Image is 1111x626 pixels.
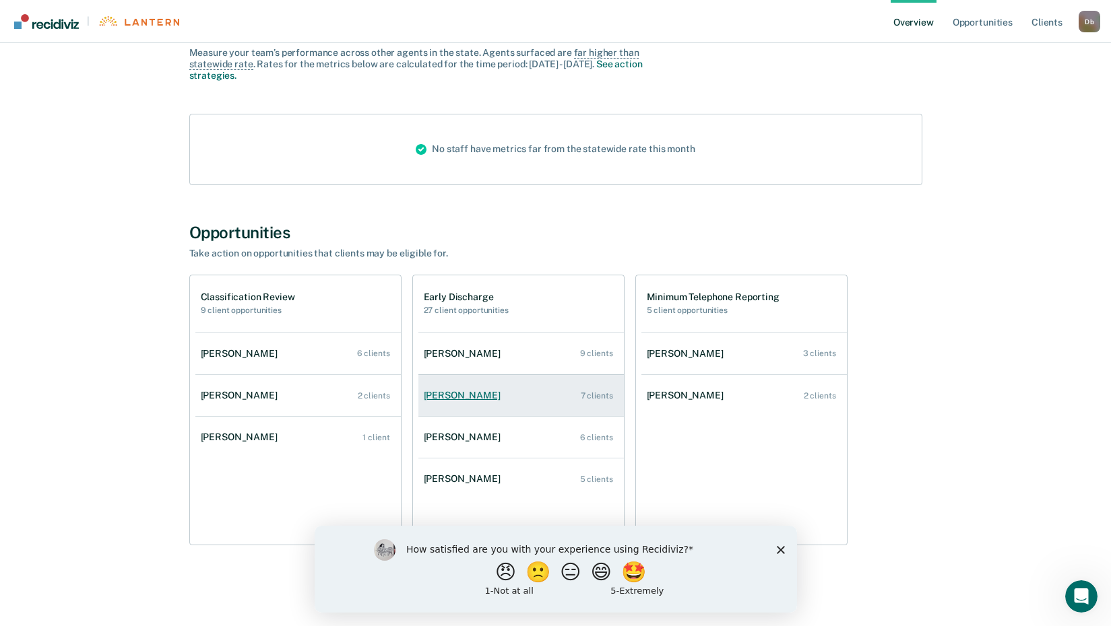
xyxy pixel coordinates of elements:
[405,114,706,184] div: No staff have metrics far from the statewide rate this month
[189,59,643,81] a: See action strategies.
[418,460,624,498] a: [PERSON_NAME] 5 clients
[418,418,624,456] a: [PERSON_NAME] 6 clients
[803,349,836,358] div: 3 clients
[201,390,283,401] div: [PERSON_NAME]
[424,431,506,443] div: [PERSON_NAME]
[581,391,613,401] div: 7 clients
[1079,11,1100,32] button: Profile dropdown button
[189,248,661,259] div: Take action on opportunities that clients may be eligible for.
[580,433,613,442] div: 6 clients
[201,291,295,303] h1: Classification Review
[424,291,509,303] h1: Early Discharge
[647,348,729,359] div: [PERSON_NAME]
[424,348,506,359] div: [PERSON_NAME]
[189,47,639,70] span: far higher than statewide rate
[647,306,780,315] h2: 5 client opportunities
[804,391,836,401] div: 2 clients
[580,475,613,484] div: 5 clients
[641,376,847,415] a: [PERSON_NAME] 2 clients
[424,390,506,401] div: [PERSON_NAME]
[418,376,624,415] a: [PERSON_NAME] 7 clients
[79,15,98,27] span: |
[189,223,922,242] div: Opportunities
[362,433,389,442] div: 1 client
[1065,580,1098,613] iframe: Intercom live chat
[195,335,401,373] a: [PERSON_NAME] 6 clients
[424,306,509,315] h2: 27 client opportunities
[418,335,624,373] a: [PERSON_NAME] 9 clients
[14,14,79,29] img: Recidiviz
[189,47,661,81] div: Measure your team’s performance across other agent s in the state. Agent s surfaced are . Rates f...
[201,348,283,359] div: [PERSON_NAME]
[647,291,780,303] h1: Minimum Telephone Reporting
[641,335,847,373] a: [PERSON_NAME] 3 clients
[580,349,613,358] div: 9 clients
[195,376,401,415] a: [PERSON_NAME] 2 clients
[98,16,179,26] img: Lantern
[201,431,283,443] div: [PERSON_NAME]
[1079,11,1100,32] div: D b
[424,473,506,485] div: [PERSON_NAME]
[195,418,401,456] a: [PERSON_NAME] 1 client
[358,391,390,401] div: 2 clients
[647,390,729,401] div: [PERSON_NAME]
[315,526,797,613] iframe: Survey by Kim from Recidiviz
[357,349,390,358] div: 6 clients
[201,306,295,315] h2: 9 client opportunities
